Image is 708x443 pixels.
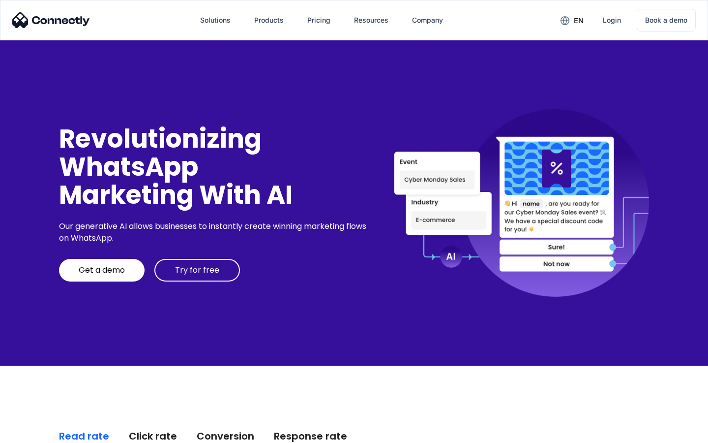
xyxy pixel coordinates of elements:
ul: Language list [20,426,59,440]
div: en [574,14,584,28]
div: Solutions [200,13,231,27]
div: Pricing [307,13,330,27]
div: Products [254,13,284,27]
a: Get a demo [59,259,145,282]
div: Resources [354,13,388,27]
div: Conversion [197,429,254,443]
div: Try for free [175,265,219,275]
div: Read rate [59,429,109,443]
a: Try for free [154,259,240,282]
aside: Language selected: English [10,426,59,440]
div: Our generative AI allows businesses to instantly create winning marketing flows on WhatsApp. [59,221,370,244]
div: Revolutionizing WhatsApp Marketing With AI [59,125,370,209]
div: Company [412,13,443,27]
div: Response rate [274,429,347,443]
div: Get a demo [79,265,125,275]
a: Login [595,8,629,32]
div: Click rate [129,429,177,443]
a: Book a demo [637,9,696,32]
a: Pricing [299,8,338,32]
div: Login [603,13,621,27]
img: Connectly Logo [12,12,90,28]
